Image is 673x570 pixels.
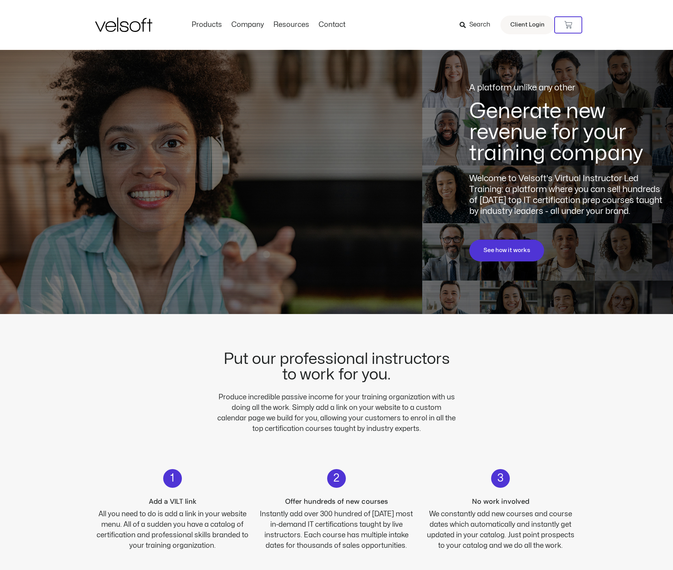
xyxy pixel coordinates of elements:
[497,473,504,484] h2: 3
[95,509,250,551] div: All you need to do is add a link in your website menu. All of a sudden you have a catalog of cert...
[500,16,554,34] a: Client Login
[217,351,456,383] h2: Put our professional instructors to work for you.
[187,21,350,29] nav: Menu
[333,473,340,484] h2: 2
[95,18,152,32] img: Velsoft Training Materials
[469,173,665,217] p: Welcome to Velsoft's Virtual Instructor Led Training: a platform where you can sell hundreds of [...
[217,392,456,434] p: Produce incredible passive income for your training organization with us doing all the work. Simp...
[227,21,269,29] a: CompanyMenu Toggle
[259,509,414,551] div: Instantly add over 300 hundred of [DATE] most in-demand IT certifications taught by live instruct...
[187,21,227,29] a: ProductsMenu Toggle
[259,497,414,506] h2: Offer hundreds of new courses
[170,473,174,484] h2: 1
[95,497,250,506] h2: Add a VILT link
[510,20,544,30] span: Client Login
[314,21,350,29] a: ContactMenu Toggle
[469,83,665,92] p: A platform unlike any other
[460,18,496,32] a: Search
[423,509,578,551] div: We constantly add new courses and course dates which automatically and instantly get updated in y...
[469,101,665,164] h2: Generate new revenue for your training company
[469,240,544,261] a: See how it works
[483,246,530,255] span: See how it works
[269,21,314,29] a: ResourcesMenu Toggle
[423,497,578,506] h2: No work involved
[469,20,490,30] span: Search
